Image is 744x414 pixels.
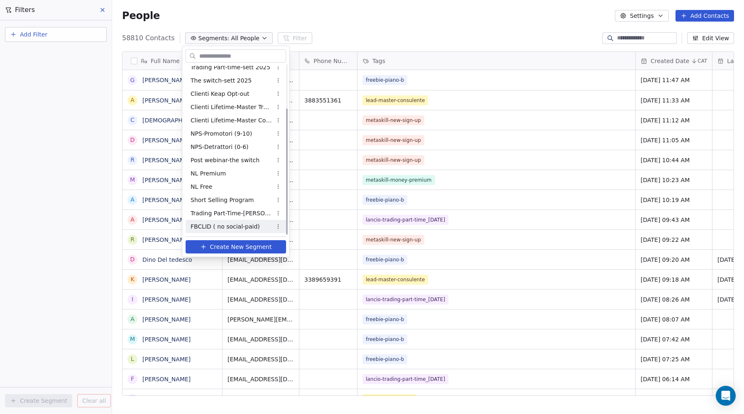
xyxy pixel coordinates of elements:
span: NL Free [191,183,212,191]
span: Clienti Lifetime-Master Consulente [191,116,272,125]
span: NPS-Detrattori (0-6) [191,143,249,151]
span: Clienti Lifetime-Master Trader [191,103,272,112]
span: Short Selling Program [191,196,254,205]
div: Suggestions [186,7,286,233]
span: NPS-Promotori (9-10) [191,129,252,138]
span: NL Premium [191,169,226,178]
span: Create New Segment [210,243,272,251]
span: FBCLID ( no social-paid) [191,222,260,231]
span: Trading Part-Time-[PERSON_NAME] 2025 [191,209,272,218]
span: Post webinar-the switch [191,156,259,165]
span: The switch-sett 2025 [191,76,252,85]
button: Create New Segment [186,240,286,253]
span: Clienti Keap Opt-out [191,90,250,98]
span: Trading Part-time-sett 2025 [191,63,270,72]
